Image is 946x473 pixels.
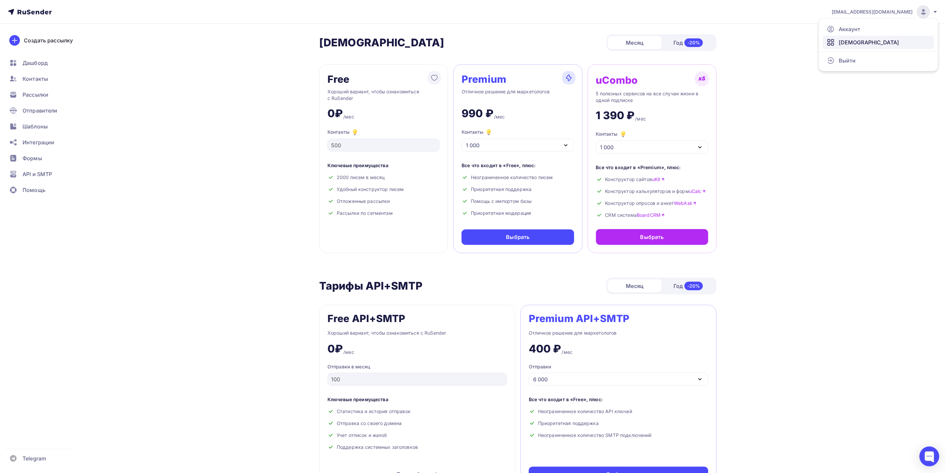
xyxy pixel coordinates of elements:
span: [EMAIL_ADDRESS][DOMAIN_NAME] [832,9,913,15]
div: Приоритетная поддержка [462,186,574,193]
div: Год [662,36,715,50]
div: Контакты [327,128,440,136]
div: Неограниченное количество SMTP подключений [529,432,708,439]
div: Месяц [608,279,662,293]
div: /мес [343,114,354,120]
span: Дашборд [23,59,48,67]
span: Аккаунт [839,25,861,33]
div: Хороший вариант, чтобы ознакомиться с RuSender [327,88,440,102]
div: -20% [684,38,703,47]
a: Формы [5,152,84,165]
div: Выбрать [640,233,664,241]
a: Отправители [5,104,84,117]
div: Free [327,74,350,84]
a: [EMAIL_ADDRESS][DOMAIN_NAME] [832,5,938,19]
span: Помощь [23,186,45,194]
span: Шаблоны [23,122,48,130]
a: uKit [652,176,665,183]
div: Premium API+SMTP [529,313,629,324]
h2: [DEMOGRAPHIC_DATA] [319,36,444,49]
span: Telegram [23,454,46,462]
a: BoardCRM [637,212,665,218]
div: Год [662,279,715,293]
div: 990 ₽ [462,107,493,120]
div: 0₽ [327,107,343,120]
div: Контакты [596,130,627,138]
span: API и SMTP [23,170,52,178]
a: uCalc [689,188,706,195]
a: Контакты [5,72,84,85]
div: 1 390 ₽ [596,109,635,122]
a: Дашборд [5,56,84,70]
div: Хороший вариант, чтобы ознакомиться с RuSender [327,329,507,337]
div: 6 000 [533,375,548,383]
div: Помощь с импортом базы [462,198,574,205]
div: /мес [562,349,573,355]
div: Отложенные рассылки [327,198,440,205]
button: Контакты 1 000 [462,128,574,152]
div: Premium [462,74,506,84]
span: Конструктор сайтов [605,176,665,183]
div: uCombo [596,75,638,85]
div: /мес [494,114,505,120]
div: Неограниченное количество API ключей [529,408,708,415]
div: Поддержка системных заголовков [327,444,507,450]
div: Все что входит в «Premium», плюс: [596,164,708,171]
span: Отправители [23,107,58,115]
div: 1 000 [600,143,614,151]
div: Все что входит в «Free», плюс: [529,396,708,403]
div: Все что входит в «Free», плюс: [462,162,574,169]
div: Отличное решение для маркетологов [462,88,574,102]
span: CRM система [605,212,665,218]
a: Рассылки [5,88,84,101]
div: Отличное решение для маркетологов [529,329,708,337]
div: Месяц [608,36,662,49]
span: Формы [23,154,42,162]
a: WebAsk [674,200,697,207]
div: Выбрать [506,233,530,241]
span: Выйти [839,57,856,65]
a: Шаблоны [5,120,84,133]
button: Контакты 1 000 [596,130,708,154]
div: -20% [684,282,703,290]
div: Учет отписок и жалоб [327,432,507,439]
div: /мес [635,116,646,122]
div: Ключевые преимущества [327,162,440,169]
div: 1 000 [466,141,479,149]
div: Free API+SMTP [327,313,406,324]
ul: [EMAIL_ADDRESS][DOMAIN_NAME] [819,19,938,71]
div: Удобный конструктор писем [327,186,440,193]
div: Отправки [529,363,551,370]
span: Рассылки [23,91,48,99]
span: Конструктор опросов и анкет [605,200,697,207]
button: Отправки 6 000 [529,363,708,386]
span: Контакты [23,75,48,83]
div: Неограниченное количество писем [462,174,574,181]
span: Интеграции [23,138,54,146]
div: Приоритетная модерация [462,210,574,216]
span: [DEMOGRAPHIC_DATA] [839,38,899,46]
div: Отправка со своего домена [327,420,507,427]
h2: Тарифы API+SMTP [319,279,423,293]
div: /мес [343,349,354,355]
div: Создать рассылку [24,36,73,44]
div: 400 ₽ [529,342,561,355]
div: 2000 писем в месяц [327,174,440,181]
div: Отправки в месяц [327,363,507,370]
div: Ключевые преимущества [327,396,507,403]
div: Приоритетная поддержка [529,420,708,427]
div: Статистика и история отправок [327,408,507,415]
div: Контакты [462,128,493,136]
div: Рассылки по сегментам [327,210,440,216]
span: Конструктор калькуляторов и форм [605,188,706,195]
div: 5 полезных сервисов на все случаи жизни в одной подписке [596,90,708,104]
div: 0₽ [327,342,343,355]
